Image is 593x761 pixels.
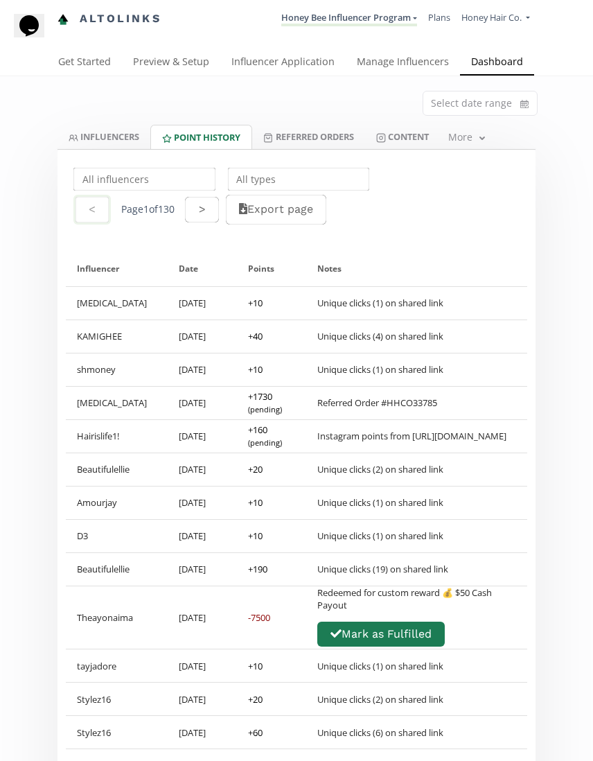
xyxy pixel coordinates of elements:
[168,353,237,386] div: [DATE]
[248,463,263,475] div: + 20
[66,683,168,715] div: Stylez16
[220,49,346,77] a: Influencer Application
[66,716,168,749] div: Stylez16
[168,387,237,419] div: [DATE]
[71,166,218,193] input: All influencers
[168,553,237,586] div: [DATE]
[317,430,506,442] div: Instagram points from [URL][DOMAIN_NAME]
[346,49,460,77] a: Manage Influencers
[317,463,443,475] div: Unique clicks (2) on shared link
[73,195,111,225] button: <
[168,683,237,715] div: [DATE]
[66,287,168,320] div: [MEDICAL_DATA]
[317,586,516,611] div: Redeemed for custom reward 💰 $50 Cash Payout
[66,586,168,649] div: Theayonaima
[317,563,448,575] div: Unique clicks (19) on shared link
[185,197,218,222] button: >
[66,353,168,386] div: shmoney
[248,437,282,448] small: (pending)
[428,11,450,24] a: Plans
[66,320,168,353] div: KAMIGHEE
[168,649,237,682] div: [DATE]
[248,330,263,342] div: + 40
[66,520,168,552] div: D3
[66,553,168,586] div: Beautifulellie
[248,363,263,376] div: + 10
[248,404,282,414] small: (pending)
[66,649,168,682] div: tayjadore
[461,11,522,24] span: Honey Hair Co.
[281,11,417,26] a: Honey Bee Influencer Program
[477,132,488,143] svg: arrow down line
[150,125,252,149] a: Point HISTORY
[168,287,237,320] div: [DATE]
[248,693,263,706] div: + 20
[168,453,237,486] div: [DATE]
[248,423,295,448] div: + 160
[248,726,263,739] div: + 60
[168,520,237,552] div: [DATE]
[317,622,445,647] button: Mark as Fulfilled
[66,487,168,519] div: Amourjay
[252,125,364,148] a: Referred Orders
[365,125,440,148] a: Content
[317,496,443,509] div: Unique clicks (1) on shared link
[248,251,295,286] div: Points
[248,530,263,542] div: + 10
[179,251,226,286] div: Date
[168,487,237,519] div: [DATE]
[317,660,443,672] div: Unique clicks (1) on shared link
[66,387,168,419] div: [MEDICAL_DATA]
[226,166,372,193] input: All types
[520,97,529,111] svg: calendar
[77,251,157,286] div: Influencer
[47,49,122,77] a: Get Started
[122,49,220,77] a: Preview & Setup
[226,195,326,225] button: Export page
[66,453,168,486] div: Beautifulellie
[57,8,161,30] a: Altolinks
[317,726,443,739] div: Unique clicks (6) on shared link
[248,611,270,624] div: -7500
[14,14,58,55] iframe: chat widget
[460,49,534,77] a: Dashboard
[317,330,443,342] div: Unique clicks (4) on shared link
[317,251,516,286] div: Notes
[121,202,175,216] div: Page 1 of 130
[168,420,237,453] div: [DATE]
[248,297,263,309] div: + 10
[317,363,443,376] div: Unique clicks (1) on shared link
[66,420,168,453] div: Hairislife1!
[461,11,530,27] a: Honey Hair Co.
[440,125,496,150] a: Morearrow down line
[248,563,267,575] div: + 190
[168,586,237,649] div: [DATE]
[317,297,443,309] div: Unique clicks (1) on shared link
[57,14,69,25] img: favicon-32x32.png
[317,693,443,706] div: Unique clicks (2) on shared link
[248,496,263,509] div: + 10
[57,125,150,148] a: INFLUENCERS
[248,660,263,672] div: + 10
[168,716,237,749] div: [DATE]
[317,396,437,409] div: Referred Order #HHCO33785
[317,530,443,542] div: Unique clicks (1) on shared link
[168,320,237,353] div: [DATE]
[248,390,295,415] div: + 1730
